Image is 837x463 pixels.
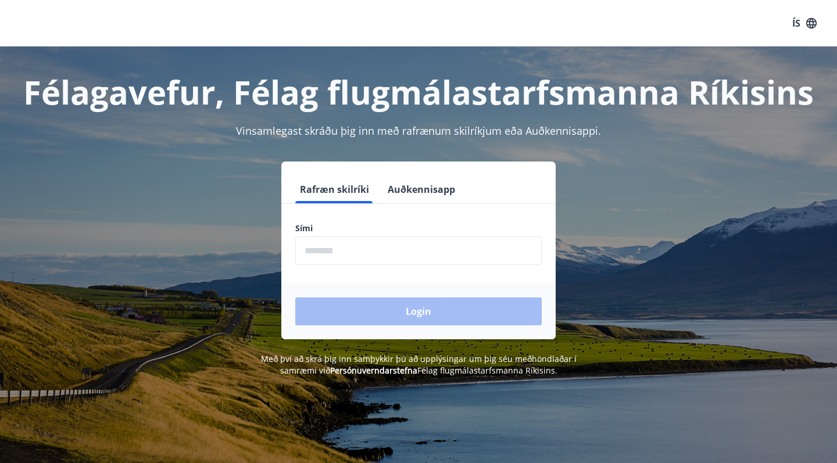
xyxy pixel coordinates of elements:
h1: Félagavefur, Félag flugmálastarfsmanna Ríkisins [14,70,823,114]
button: Auðkennisapp [383,175,460,203]
span: Vinsamlegast skráðu þig inn með rafrænum skilríkjum eða Auðkennisappi. [236,124,601,138]
button: ÍS [786,13,823,34]
span: Með því að skrá þig inn samþykkir þú að upplýsingar um þig séu meðhöndlaðar í samræmi við Félag f... [261,353,577,376]
button: Rafræn skilríki [295,175,374,203]
label: Sími [295,222,542,234]
a: Persónuverndarstefna [330,365,417,376]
